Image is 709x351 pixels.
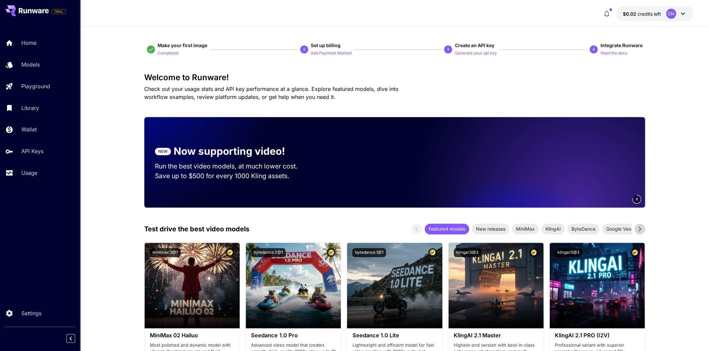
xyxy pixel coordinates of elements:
button: Certified Model – Vetted for best performance and includes a commercial license. [326,248,335,257]
span: Make your first image [158,42,207,48]
button: bytedance:2@1 [251,248,285,257]
button: Certified Model – Vetted for best performance and includes a commercial license. [428,248,437,257]
button: Read the docs [600,49,627,57]
span: Check out your usage stats and API key performance at a glance. Explore featured models, dive int... [144,86,399,100]
img: alt [246,243,341,328]
div: $0.02045 [623,10,661,17]
span: MiniMax [512,225,538,232]
p: Now supporting video! [174,144,285,159]
h3: KlingAI 2.1 PRO (I2V) [555,332,639,339]
p: Library [21,104,39,112]
p: Completed [158,50,178,56]
button: Add Payment Method [311,49,351,57]
span: KlingAI [541,225,564,232]
span: New releases [472,225,509,232]
p: Run the best video models, at much lower cost. [155,161,310,171]
span: credits left [637,11,661,17]
img: alt [145,243,240,328]
button: $0.02045DN [616,6,693,21]
h3: Seedance 1.0 Lite [352,332,437,339]
button: Certified Model – Vetted for best performance and includes a commercial license. [225,248,234,257]
p: Read the docs [600,50,627,56]
span: 2 [636,197,638,202]
div: Google Veo [602,224,635,234]
button: Certified Model – Vetted for best performance and includes a commercial license. [529,248,538,257]
h3: MiniMax 02 Hailuo [150,332,234,339]
span: TRIAL [52,9,66,14]
div: Featured models [425,224,469,234]
img: alt [448,243,543,328]
p: API Keys [21,147,43,155]
h3: KlingAI 2.1 Master [454,332,538,339]
p: Home [21,39,36,47]
h3: Welcome to Runware! [144,73,645,82]
span: $0.02 [623,11,637,17]
button: Completed [158,49,178,57]
button: minimax:3@1 [150,248,181,257]
p: Generate your api key [455,50,497,56]
div: ByteDance [567,224,599,234]
button: Collapse sidebar [66,334,75,343]
button: klingai:5@2 [555,248,582,257]
img: alt [549,243,645,328]
p: NEW [158,148,168,154]
p: 2 [303,46,305,52]
p: Models [21,61,40,69]
span: Add your payment card to enable full platform functionality. [51,7,66,15]
p: Settings [21,309,41,317]
div: KlingAI [541,224,564,234]
span: Set up billing [311,42,340,48]
img: alt [347,243,442,328]
p: Playground [21,82,50,90]
div: MiniMax [512,224,538,234]
p: Save up to $500 for every 1000 Kling assets. [155,171,310,181]
span: Google Veo [602,225,635,232]
div: DN [666,9,676,19]
span: Featured models [425,225,469,232]
span: Integrate Runware [600,42,642,48]
div: Collapse sidebar [71,332,80,344]
button: bytedance:1@1 [352,248,386,257]
p: 3 [447,46,449,52]
span: ByteDance [567,225,599,232]
h3: Seedance 1.0 Pro [251,332,335,339]
span: Create an API key [455,42,494,48]
p: Usage [21,169,37,177]
p: Wallet [21,125,37,133]
button: klingai:5@3 [454,248,481,257]
p: Add Payment Method [311,50,351,56]
button: Generate your api key [455,49,497,57]
button: Certified Model – Vetted for best performance and includes a commercial license. [630,248,639,257]
p: Test drive the best video models [144,224,249,234]
div: New releases [472,224,509,234]
p: 4 [593,46,595,52]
